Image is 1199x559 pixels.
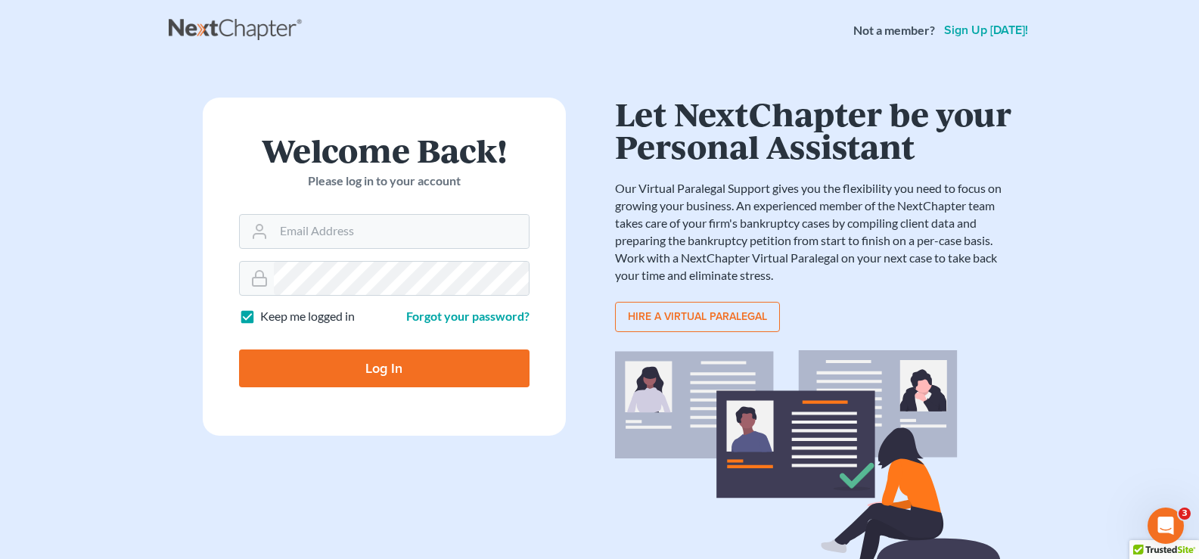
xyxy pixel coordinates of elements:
[615,98,1016,162] h1: Let NextChapter be your Personal Assistant
[239,349,530,387] input: Log In
[274,215,529,248] input: Email Address
[615,180,1016,284] p: Our Virtual Paralegal Support gives you the flexibility you need to focus on growing your busines...
[1179,508,1191,520] span: 3
[239,172,530,190] p: Please log in to your account
[406,309,530,323] a: Forgot your password?
[941,24,1031,36] a: Sign up [DATE]!
[1148,508,1184,544] iframe: Intercom live chat
[260,308,355,325] label: Keep me logged in
[239,134,530,166] h1: Welcome Back!
[853,22,935,39] strong: Not a member?
[615,302,780,332] a: Hire a virtual paralegal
